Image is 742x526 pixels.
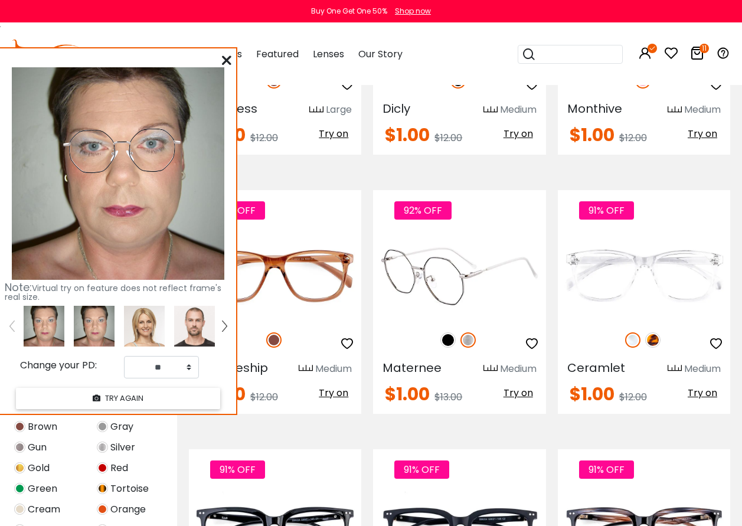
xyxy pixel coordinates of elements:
[74,306,115,347] img: 249233.png
[500,103,537,117] div: Medium
[500,362,537,376] div: Medium
[5,282,221,303] span: Virtual try on feature does not reflect frame's real size.
[174,306,215,347] img: tryonModel5.png
[110,420,133,434] span: Gray
[690,48,704,62] a: 11
[189,233,361,319] img: Brown Positiveship - Plastic ,Universal Bridge Fit
[28,482,57,496] span: Green
[504,127,533,141] span: Try on
[434,390,462,404] span: $13.00
[97,421,108,432] img: Gray
[97,483,108,494] img: Tortoise
[395,6,431,17] div: Shop now
[14,442,25,453] img: Gun
[210,460,265,479] span: 91% OFF
[24,306,64,347] img: 249233.png
[460,332,476,348] img: Silver
[645,332,661,348] img: Leopard
[319,127,348,141] span: Try on
[684,103,721,117] div: Medium
[684,385,721,401] button: Try on
[440,332,456,348] img: Black
[9,321,14,331] img: left.png
[385,381,430,407] span: $1.00
[57,117,187,184] img: original.png
[326,103,352,117] div: Large
[389,6,431,16] a: Shop now
[97,504,108,515] img: Orange
[250,131,278,145] span: $12.00
[14,462,25,473] img: Gold
[668,106,682,115] img: size ruler
[358,47,403,61] span: Our Story
[570,381,614,407] span: $1.00
[110,461,128,475] span: Red
[625,332,640,348] img: Clear
[124,306,165,347] img: tryonModel7.png
[313,47,344,61] span: Lenses
[14,421,25,432] img: Brown
[394,460,449,479] span: 91% OFF
[315,362,352,376] div: Medium
[110,482,149,496] span: Tortoise
[299,364,313,373] img: size ruler
[579,201,634,220] span: 91% OFF
[383,100,410,117] span: Dicly
[567,360,625,376] span: Ceramlet
[110,502,146,517] span: Orange
[110,440,135,455] span: Silver
[383,360,442,376] span: Maternee
[688,127,717,141] span: Try on
[28,420,57,434] span: Brown
[500,385,537,401] button: Try on
[28,440,47,455] span: Gun
[309,106,323,115] img: size ruler
[250,390,278,404] span: $12.00
[688,386,717,400] span: Try on
[319,386,348,400] span: Try on
[266,332,282,348] img: Brown
[567,100,622,117] span: Monthive
[5,280,32,295] span: Note:
[434,131,462,145] span: $12.00
[12,67,224,280] img: 249233.png
[500,126,537,142] button: Try on
[97,442,108,453] img: Silver
[256,47,299,61] span: Featured
[28,461,50,475] span: Gold
[504,386,533,400] span: Try on
[570,122,614,148] span: $1.00
[483,106,498,115] img: size ruler
[394,201,452,220] span: 92% OFF
[222,321,227,331] img: right.png
[28,502,60,517] span: Cream
[12,40,109,69] img: abbeglasses.com
[210,201,265,220] span: 91% OFF
[16,388,220,409] button: TRY AGAIN
[315,126,352,142] button: Try on
[699,44,709,53] i: 11
[558,233,730,319] img: Fclear Ceramlet - Plastic ,Universal Bridge Fit
[619,390,647,404] span: $12.00
[668,364,682,373] img: size ruler
[483,364,498,373] img: size ruler
[315,385,352,401] button: Try on
[684,362,721,376] div: Medium
[619,131,647,145] span: $12.00
[373,233,545,319] img: Silver Maternee - Metal ,Adjust Nose Pads
[14,483,25,494] img: Green
[684,126,721,142] button: Try on
[579,460,634,479] span: 91% OFF
[14,504,25,515] img: Cream
[97,462,108,473] img: Red
[311,6,387,17] div: Buy One Get One 50%
[385,122,430,148] span: $1.00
